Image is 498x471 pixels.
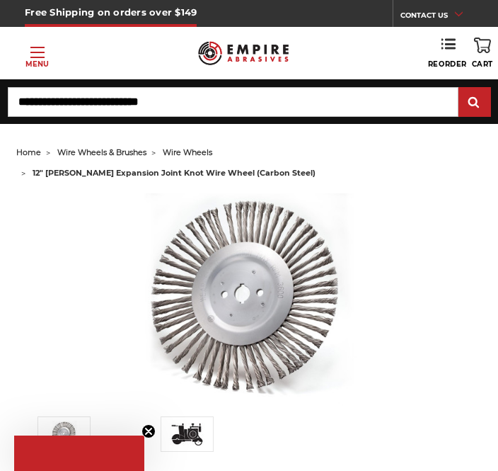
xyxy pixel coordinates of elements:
[25,59,49,69] p: Menu
[30,52,45,53] span: Toggle menu
[141,424,156,438] button: Close teaser
[461,89,489,117] input: Submit
[428,38,467,69] a: Reorder
[14,436,144,471] div: Close teaser
[472,59,493,69] span: Cart
[163,147,212,157] a: wire wheels
[472,38,493,69] a: Cart
[47,421,82,448] img: 12" Expansion Joint Wire Wheel
[33,168,315,178] span: 12" [PERSON_NAME] expansion joint knot wire wheel (carbon steel)
[428,59,467,69] span: Reorder
[400,7,473,27] a: CONTACT US
[57,147,146,157] a: wire wheels & brushes
[170,423,205,446] img: Walk-Behind Street Saw
[198,35,289,71] img: Empire Abrasives
[16,147,41,157] a: home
